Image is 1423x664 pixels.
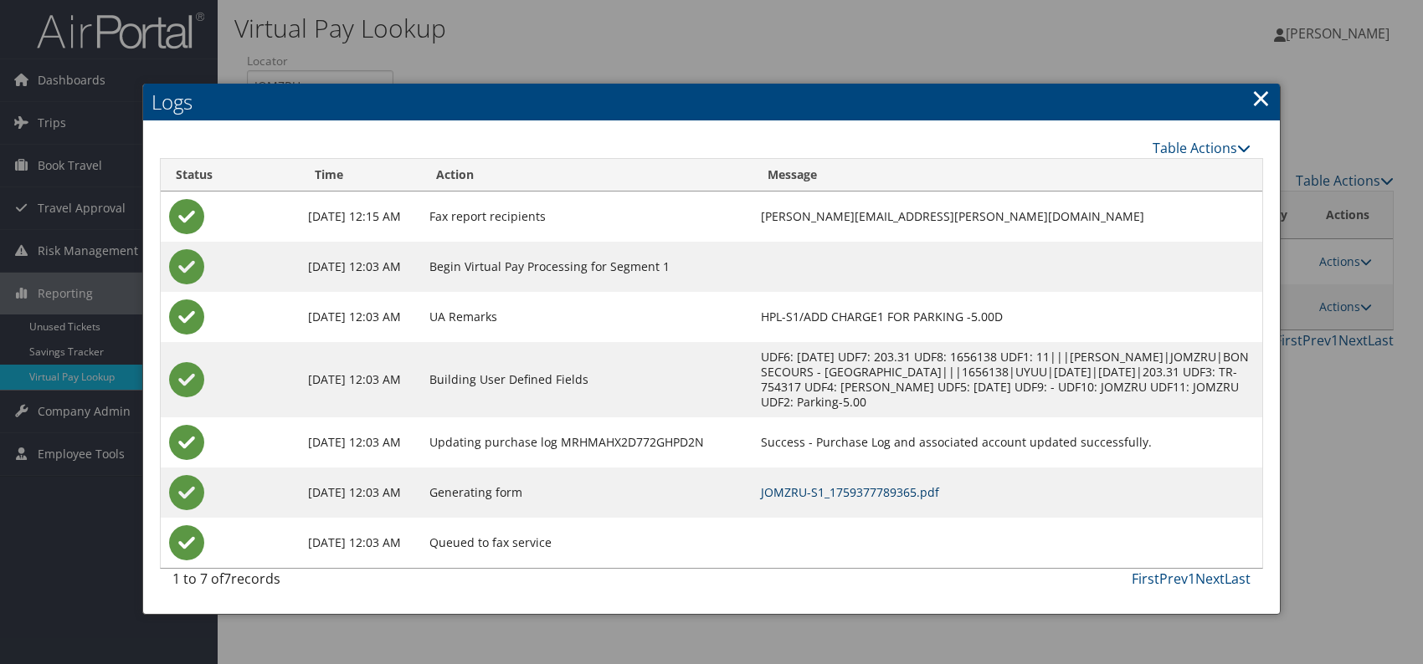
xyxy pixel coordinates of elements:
[1188,570,1195,588] a: 1
[300,467,421,518] td: [DATE] 12:03 AM
[421,242,753,292] td: Begin Virtual Pay Processing for Segment 1
[1195,570,1225,588] a: Next
[1251,81,1271,115] a: Close
[300,159,421,192] th: Time: activate to sort column ascending
[1159,570,1188,588] a: Prev
[1132,570,1159,588] a: First
[761,484,939,500] a: JOMZRU-S1_1759377789365.pdf
[143,84,1280,120] h2: Logs
[753,159,1262,192] th: Message: activate to sort column ascending
[300,192,421,242] td: [DATE] 12:15 AM
[300,417,421,467] td: [DATE] 12:03 AM
[753,342,1262,417] td: UDF6: [DATE] UDF7: 203.31 UDF8: 1656138 UDF1: 11|||[PERSON_NAME]|JOMZRU|BON SECOURS - [GEOGRAPHIC...
[300,292,421,342] td: [DATE] 12:03 AM
[1225,570,1251,588] a: Last
[421,467,753,518] td: Generating form
[421,518,753,568] td: Queued to fax service
[753,417,1262,467] td: Success - Purchase Log and associated account updated successfully.
[300,518,421,568] td: [DATE] 12:03 AM
[421,192,753,242] td: Fax report recipients
[753,192,1262,242] td: [PERSON_NAME][EMAIL_ADDRESS][PERSON_NAME][DOMAIN_NAME]
[753,292,1262,342] td: HPL-S1/ADD CHARGE1 FOR PARKING -5.00D
[421,292,753,342] td: UA Remarks
[300,242,421,292] td: [DATE] 12:03 AM
[161,159,300,192] th: Status: activate to sort column ascending
[421,342,753,417] td: Building User Defined Fields
[421,159,753,192] th: Action: activate to sort column ascending
[421,417,753,467] td: Updating purchase log MRHMAHX2D772GHPD2N
[223,570,231,588] span: 7
[300,342,421,417] td: [DATE] 12:03 AM
[172,569,424,597] div: 1 to 7 of records
[1153,139,1251,157] a: Table Actions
